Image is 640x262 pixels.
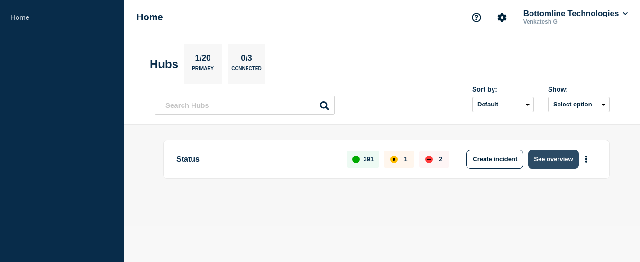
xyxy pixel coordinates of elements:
div: down [425,156,433,163]
div: affected [390,156,398,163]
button: More actions [580,150,593,168]
p: 1 [404,156,407,163]
div: up [352,156,360,163]
p: 1/20 [192,53,214,66]
select: Sort by [472,97,534,112]
div: Sort by: [472,86,534,93]
h2: Hubs [150,58,178,71]
button: Create incident [466,150,523,169]
p: Venkatesh G [521,18,620,25]
p: Primary [192,66,214,76]
button: See overview [528,150,578,169]
button: Select option [548,97,610,112]
p: 0/3 [238,53,256,66]
button: Support [466,8,486,27]
p: 391 [364,156,374,163]
input: Search Hubs [155,96,335,115]
div: Show: [548,86,610,93]
p: Connected [231,66,261,76]
p: 2 [439,156,442,163]
h1: Home [137,12,163,23]
button: Account settings [492,8,512,27]
p: Status [176,150,336,169]
button: Bottomline Technologies [521,9,630,18]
